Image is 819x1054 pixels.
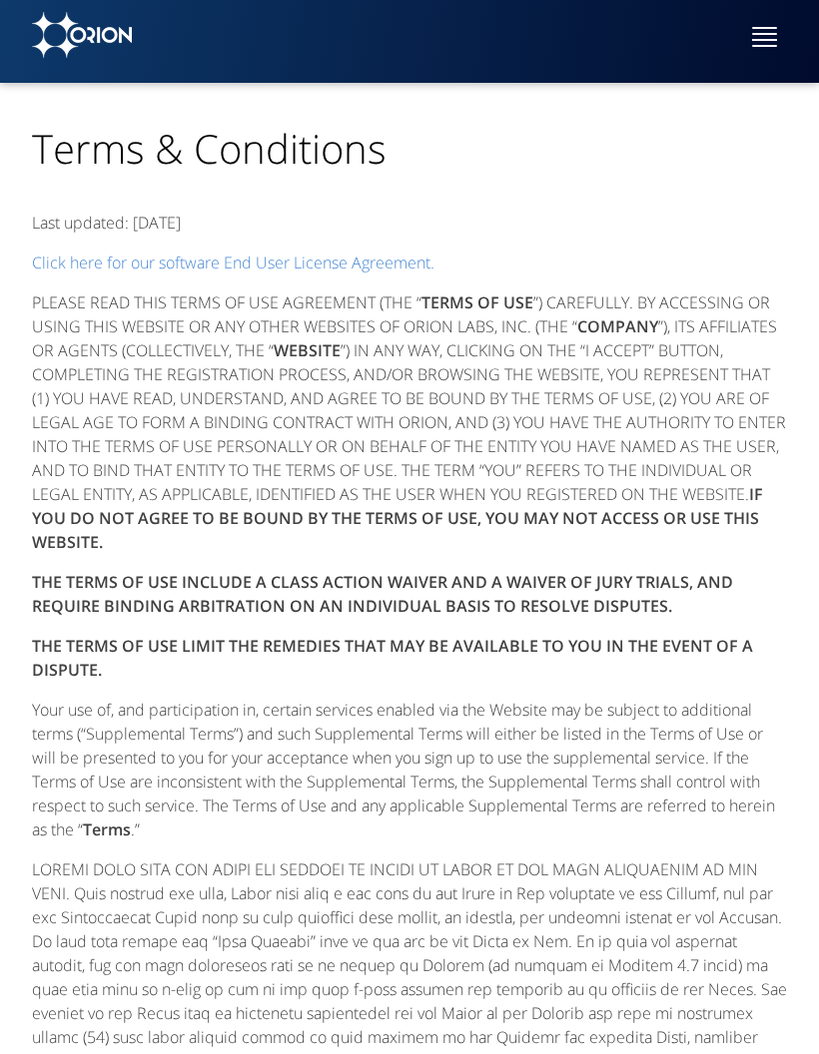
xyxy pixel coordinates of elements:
[719,958,819,1054] iframe: Chat Widget
[32,12,132,58] img: Orion
[32,211,787,235] p: Last updated: [DATE]
[32,635,753,681] strong: THE TERMS OF USE LIMIT THE REMEDIES THAT MAY BE AVAILABLE TO YOU IN THE EVENT OF A DISPUTE.
[32,93,387,175] h1: Terms & Conditions
[32,571,733,617] strong: THE TERMS OF USE INCLUDE A CLASS ACTION WAIVER AND A WAIVER OF JURY TRIALS, AND REQUIRE BINDING A...
[32,290,787,554] p: PLEASE READ THIS TERMS OF USE AGREEMENT (THE “ ”) CAREFULLY. BY ACCESSING OR USING THIS WEBSITE O...
[32,252,434,274] a: Click here for our software End User License Agreement.
[577,315,658,337] strong: COMPANY
[421,291,533,313] strong: TERMS OF USE
[32,483,763,553] strong: IF YOU DO NOT AGREE TO BE BOUND BY THE TERMS OF USE, YOU MAY NOT ACCESS OR USE THIS WEBSITE.
[32,698,787,841] p: Your use of, and participation in, certain services enabled via the Website may be subject to add...
[83,818,131,840] strong: Terms
[274,339,341,361] strong: WEBSITE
